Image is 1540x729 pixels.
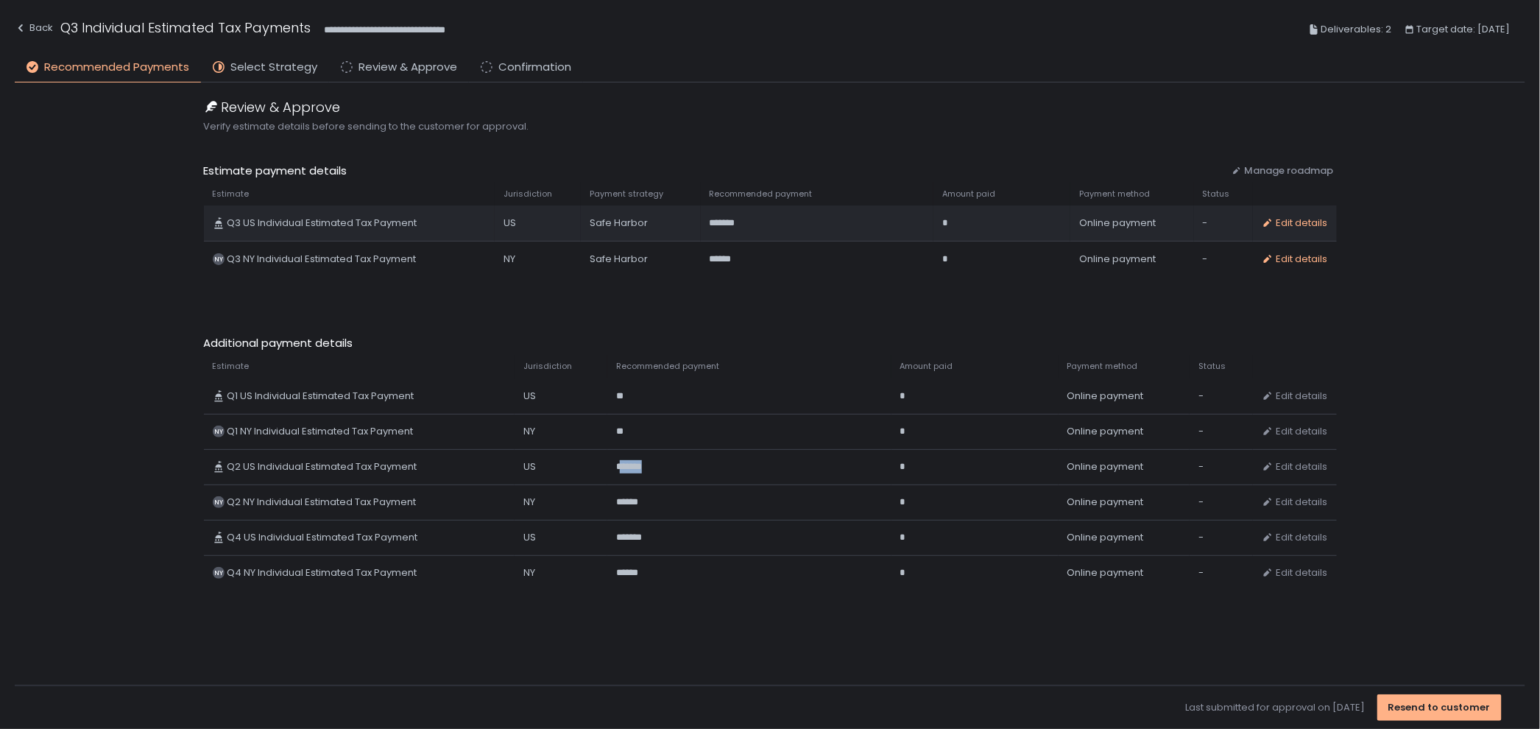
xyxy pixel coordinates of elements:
[504,189,552,200] span: Jurisdiction
[214,255,223,264] text: NY
[227,425,414,438] span: Q1 NY Individual Estimated Tax Payment
[1067,496,1144,509] span: Online payment
[1198,496,1243,509] div: -
[523,361,572,372] span: Jurisdiction
[590,216,691,230] div: Safe Harbor
[1262,425,1328,438] button: Edit details
[523,531,598,544] div: US
[15,19,53,37] div: Back
[1203,189,1230,200] span: Status
[222,97,341,117] span: Review & Approve
[498,59,571,76] span: Confirmation
[227,496,417,509] span: Q2 NY Individual Estimated Tax Payment
[1245,164,1334,177] span: Manage roadmap
[1203,216,1244,230] div: -
[60,18,311,38] h1: Q3 Individual Estimated Tax Payments
[44,59,189,76] span: Recommended Payments
[1067,460,1144,473] span: Online payment
[523,496,598,509] div: NY
[1262,531,1328,544] button: Edit details
[1262,390,1328,403] button: Edit details
[227,566,417,580] span: Q4 NY Individual Estimated Tax Payment
[590,189,663,200] span: Payment strategy
[1262,566,1328,580] button: Edit details
[227,216,417,230] span: Q3 US Individual Estimated Tax Payment
[616,361,719,372] span: Recommended payment
[1262,460,1328,473] button: Edit details
[1198,460,1243,473] div: -
[1079,216,1156,230] span: Online payment
[1417,21,1511,38] span: Target date: [DATE]
[213,189,250,200] span: Estimate
[1388,701,1491,714] div: Resend to customer
[1067,425,1144,438] span: Online payment
[213,361,250,372] span: Estimate
[227,390,414,403] span: Q1 US Individual Estimated Tax Payment
[1067,566,1144,580] span: Online payment
[1079,189,1150,200] span: Payment method
[1198,390,1243,403] div: -
[227,253,417,266] span: Q3 NY Individual Estimated Tax Payment
[1262,253,1328,266] button: Edit details
[204,120,1337,133] span: Verify estimate details before sending to the customer for approval.
[523,566,598,580] div: NY
[204,163,1220,180] span: Estimate payment details
[710,189,813,200] span: Recommended payment
[1198,566,1243,580] div: -
[358,59,457,76] span: Review & Approve
[942,189,995,200] span: Amount paid
[1198,361,1226,372] span: Status
[214,427,223,436] text: NY
[1198,425,1243,438] div: -
[1079,253,1156,266] span: Online payment
[1067,361,1138,372] span: Payment method
[204,335,1337,352] span: Additional payment details
[230,59,317,76] span: Select Strategy
[590,253,691,266] div: Safe Harbor
[504,216,573,230] div: US
[1262,496,1328,509] button: Edit details
[1203,253,1244,266] div: -
[1232,164,1334,177] button: Manage roadmap
[15,18,53,42] button: Back
[504,253,573,266] div: NY
[1198,531,1243,544] div: -
[227,531,418,544] span: Q4 US Individual Estimated Tax Payment
[900,361,953,372] span: Amount paid
[523,460,598,473] div: US
[1262,216,1328,230] button: Edit details
[214,498,223,507] text: NY
[227,460,417,473] span: Q2 US Individual Estimated Tax Payment
[1067,531,1144,544] span: Online payment
[1321,21,1392,38] span: Deliverables: 2
[1067,390,1144,403] span: Online payment
[523,425,598,438] div: NY
[1185,701,1366,714] span: Last submitted for approval on [DATE]
[214,568,223,577] text: NY
[523,390,598,403] div: US
[1377,694,1502,721] button: Resend to customer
